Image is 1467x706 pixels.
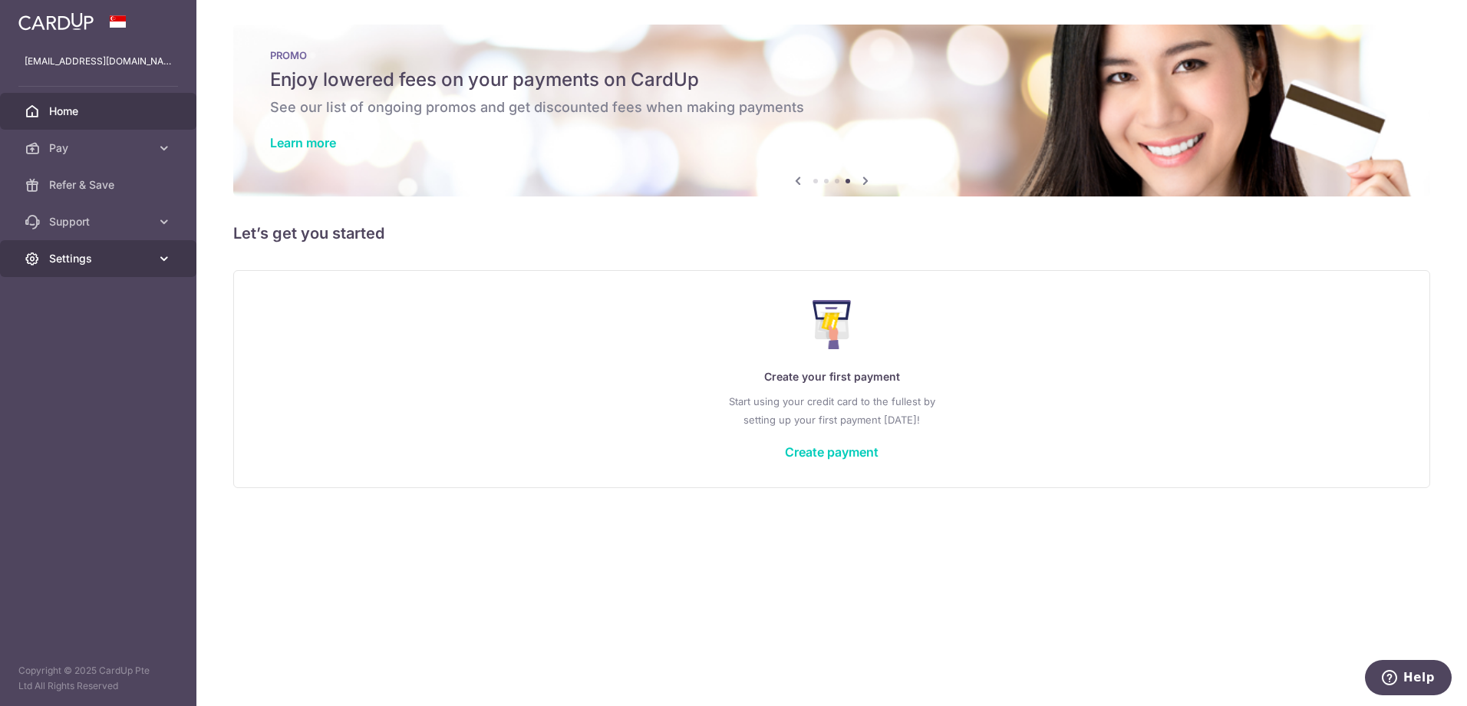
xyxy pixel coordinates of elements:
[265,392,1399,429] p: Start using your credit card to the fullest by setting up your first payment [DATE]!
[785,444,879,460] a: Create payment
[49,214,150,229] span: Support
[25,54,172,69] p: [EMAIL_ADDRESS][DOMAIN_NAME]
[1364,660,1452,698] iframe: Opens a widget where you can find more information
[813,300,852,349] img: Make Payment
[270,49,1393,61] p: PROMO
[49,251,150,266] span: Settings
[233,25,1430,196] img: Latest Promos banner
[270,135,336,150] a: Learn more
[49,104,150,119] span: Home
[233,221,1430,246] h5: Let’s get you started
[49,177,150,193] span: Refer & Save
[49,140,150,156] span: Pay
[270,98,1393,117] h6: See our list of ongoing promos and get discounted fees when making payments
[18,12,94,31] img: CardUp
[270,68,1393,92] h5: Enjoy lowered fees on your payments on CardUp
[265,368,1399,386] p: Create your first payment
